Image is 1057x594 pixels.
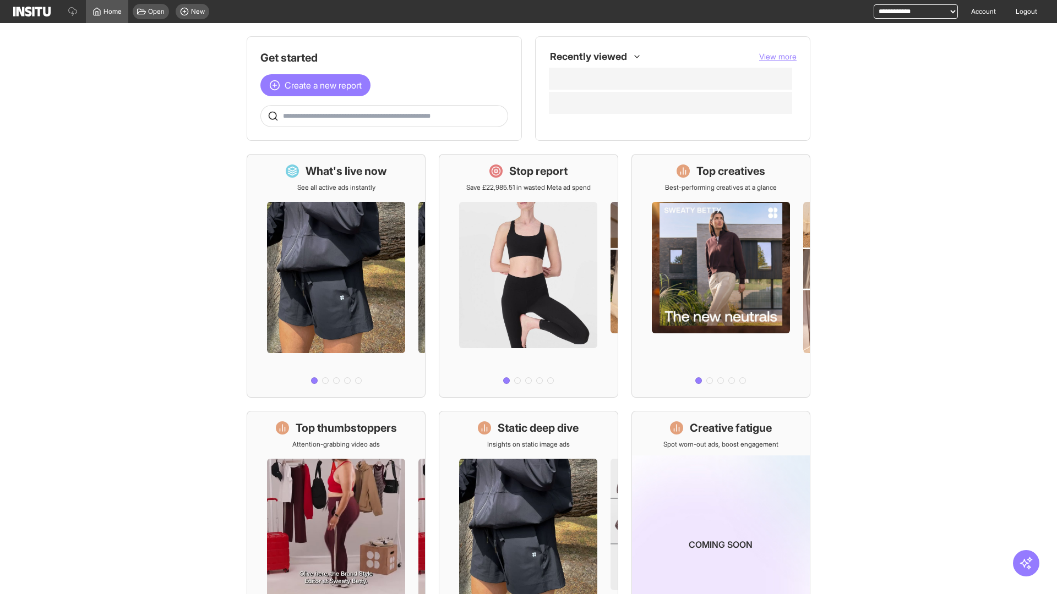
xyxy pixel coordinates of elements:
h1: Top thumbstoppers [296,420,397,436]
p: Attention-grabbing video ads [292,440,380,449]
button: View more [759,51,797,62]
span: Open [148,7,165,16]
h1: Stop report [509,163,568,179]
h1: Top creatives [696,163,765,179]
img: Logo [13,7,51,16]
span: View more [759,52,797,61]
span: Create a new report [285,79,362,92]
a: Stop reportSave £22,985.51 in wasted Meta ad spend [439,154,618,398]
p: Best-performing creatives at a glance [665,183,777,192]
p: See all active ads instantly [297,183,375,192]
span: Home [103,7,122,16]
span: New [191,7,205,16]
p: Save £22,985.51 in wasted Meta ad spend [466,183,591,192]
a: What's live nowSee all active ads instantly [247,154,426,398]
h1: Static deep dive [498,420,579,436]
h1: Get started [260,50,508,65]
h1: What's live now [306,163,387,179]
button: Create a new report [260,74,371,96]
p: Insights on static image ads [487,440,570,449]
a: Top creativesBest-performing creatives at a glance [631,154,810,398]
